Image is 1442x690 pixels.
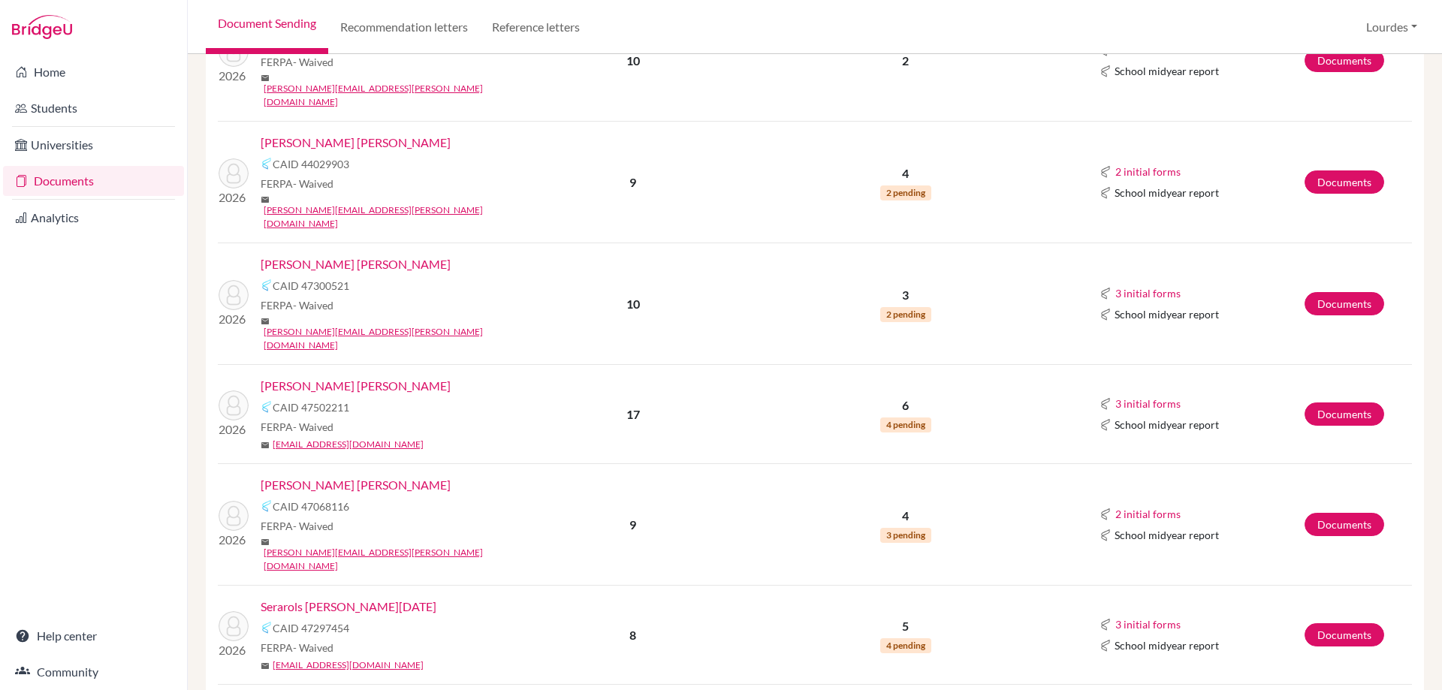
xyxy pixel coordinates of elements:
a: Help center [3,621,184,651]
span: School midyear report [1115,637,1219,653]
a: [PERSON_NAME][EMAIL_ADDRESS][PERSON_NAME][DOMAIN_NAME] [264,546,529,573]
span: CAID 47300521 [273,278,349,294]
p: 4 [749,507,1063,525]
span: 3 pending [880,528,931,543]
img: Common App logo [1100,529,1112,541]
a: Home [3,57,184,87]
span: FERPA [261,419,333,435]
img: Common App logo [261,622,273,634]
span: School midyear report [1115,306,1219,322]
span: 2 pending [880,185,931,200]
a: Students [3,93,184,123]
img: Common App logo [1100,65,1112,77]
span: FERPA [261,640,333,655]
span: CAID 47297454 [273,620,349,636]
span: 4 pending [880,417,931,432]
b: 9 [629,175,636,189]
span: FERPA [261,54,333,70]
p: 3 [749,286,1063,304]
img: Common App logo [261,279,273,291]
a: [PERSON_NAME] [PERSON_NAME] [261,476,451,494]
a: Documents [1305,49,1384,72]
span: FERPA [261,518,333,534]
img: Bridge-U [12,15,72,39]
span: FERPA [261,297,333,313]
a: Serarols [PERSON_NAME][DATE] [261,598,436,616]
span: School midyear report [1115,63,1219,79]
a: [EMAIL_ADDRESS][DOMAIN_NAME] [273,438,424,451]
p: 4 [749,164,1063,182]
p: 5 [749,617,1063,635]
span: - Waived [293,56,333,68]
p: 2026 [219,310,249,328]
p: 2026 [219,531,249,549]
button: 3 initial forms [1115,285,1181,302]
span: mail [261,195,270,204]
span: mail [261,74,270,83]
span: CAID 44029903 [273,156,349,172]
img: Common App logo [261,500,273,512]
button: 3 initial forms [1115,616,1181,633]
img: Common App logo [1100,619,1112,631]
button: Lourdes [1359,13,1424,41]
img: Common App logo [1100,419,1112,431]
a: [PERSON_NAME][EMAIL_ADDRESS][PERSON_NAME][DOMAIN_NAME] [264,203,529,231]
img: Common App logo [1100,398,1112,410]
img: Common App logo [1100,508,1112,520]
span: 2 pending [880,307,931,322]
span: - Waived [293,641,333,654]
img: Common App logo [1100,187,1112,199]
p: 2026 [219,420,249,438]
a: Documents [1305,513,1384,536]
img: Common App logo [1100,640,1112,652]
a: Documents [1305,623,1384,646]
a: [PERSON_NAME] [PERSON_NAME] [261,134,451,152]
button: 2 initial forms [1115,163,1181,180]
p: 6 [749,396,1063,414]
b: 10 [626,297,640,311]
img: Common App logo [1100,309,1112,321]
b: 10 [626,53,640,68]
span: - Waived [293,420,333,433]
a: [EMAIL_ADDRESS][DOMAIN_NAME] [273,658,424,672]
p: 2026 [219,641,249,659]
span: - Waived [293,520,333,532]
img: Common App logo [1100,166,1112,178]
span: mail [261,538,270,547]
p: 2 [749,52,1063,70]
a: Documents [1305,170,1384,194]
span: CAID 47068116 [273,499,349,514]
a: Documents [3,166,184,196]
b: 9 [629,517,636,532]
button: 3 initial forms [1115,395,1181,412]
span: School midyear report [1115,417,1219,432]
img: Palacios Cardenal, Nicolas [219,280,249,310]
button: 2 initial forms [1115,505,1181,523]
img: Serarols Pacas, Lucia [219,611,249,641]
span: - Waived [293,299,333,312]
a: [PERSON_NAME][EMAIL_ADDRESS][PERSON_NAME][DOMAIN_NAME] [264,82,529,109]
span: School midyear report [1115,185,1219,200]
img: Santamaria Vargas, Daniela [219,501,249,531]
img: Common App logo [1100,288,1112,300]
p: 2026 [219,67,249,85]
span: mail [261,441,270,450]
img: Risi Morán, Paolo [219,390,249,420]
img: Méndez Rubio, Elena [219,158,249,188]
span: - Waived [293,177,333,190]
span: mail [261,317,270,326]
a: Documents [1305,292,1384,315]
span: FERPA [261,176,333,191]
span: School midyear report [1115,527,1219,543]
a: Community [3,657,184,687]
b: 8 [629,628,636,642]
a: [PERSON_NAME] [PERSON_NAME] [261,377,451,395]
a: [PERSON_NAME][EMAIL_ADDRESS][PERSON_NAME][DOMAIN_NAME] [264,325,529,352]
span: mail [261,661,270,670]
a: Documents [1305,402,1384,426]
a: Universities [3,130,184,160]
p: 2026 [219,188,249,206]
b: 17 [626,407,640,421]
img: Common App logo [261,401,273,413]
span: CAID 47502211 [273,399,349,415]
